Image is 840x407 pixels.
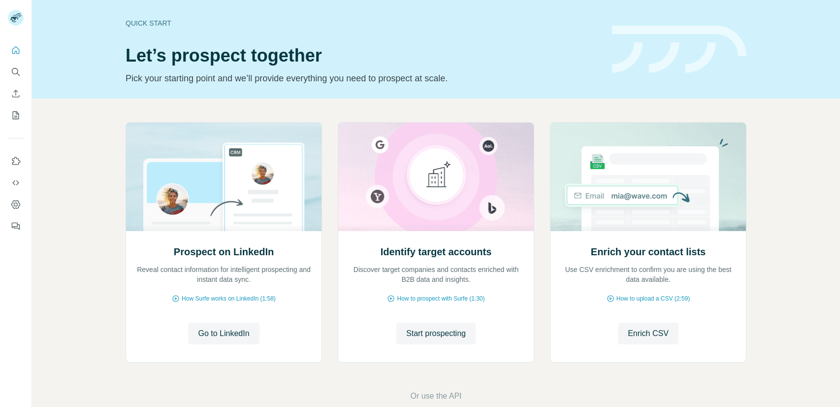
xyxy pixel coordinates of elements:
[8,85,24,102] button: Enrich CSV
[381,245,492,259] h2: Identify target accounts
[8,106,24,124] button: My lists
[397,294,485,303] span: How to prospect with Surfe (1:30)
[560,265,736,284] p: Use CSV enrichment to confirm you are using the best data available.
[406,328,466,339] span: Start prospecting
[8,63,24,81] button: Search
[198,328,249,339] span: Go to LinkedIn
[396,323,476,344] button: Start prospecting
[8,41,24,59] button: Quick start
[616,294,690,303] span: How to upload a CSV (2:59)
[8,174,24,192] button: Use Surfe API
[618,323,678,344] button: Enrich CSV
[550,123,746,231] img: Enrich your contact lists
[8,152,24,170] button: Use Surfe on LinkedIn
[338,123,534,231] img: Identify target accounts
[8,196,24,213] button: Dashboard
[126,123,322,231] img: Prospect on LinkedIn
[591,245,706,259] h2: Enrich your contact lists
[410,390,461,402] button: Or use the API
[174,245,274,259] h2: Prospect on LinkedIn
[612,26,746,73] img: banner
[188,323,259,344] button: Go to LinkedIn
[136,265,312,284] p: Reveal contact information for intelligent prospecting and instant data sync.
[8,217,24,235] button: Feedback
[628,328,669,339] span: Enrich CSV
[126,71,600,85] p: Pick your starting point and we’ll provide everything you need to prospect at scale.
[182,294,276,303] span: How Surfe works on LinkedIn (1:58)
[348,265,524,284] p: Discover target companies and contacts enriched with B2B data and insights.
[126,18,600,28] div: Quick start
[126,46,600,66] h1: Let’s prospect together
